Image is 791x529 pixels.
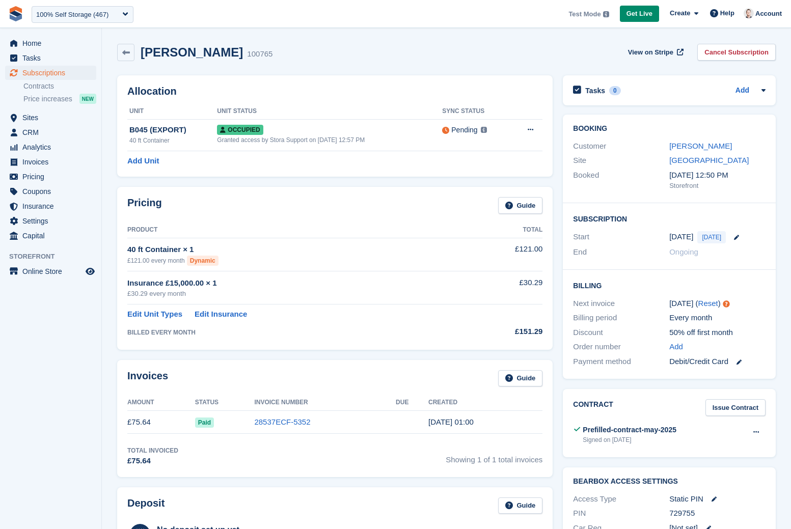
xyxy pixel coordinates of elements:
a: menu [5,51,96,65]
div: 50% off first month [669,327,766,339]
div: 100765 [247,48,272,60]
h2: Invoices [127,370,168,387]
div: Signed on [DATE] [583,435,676,444]
a: menu [5,229,96,243]
img: icon-info-grey-7440780725fd019a000dd9b08b2336e03edf1995a4989e88bcd33f0948082b44.svg [481,127,487,133]
span: Pricing [22,170,84,184]
span: Price increases [23,94,72,104]
a: Guide [498,497,543,514]
span: Settings [22,214,84,228]
div: Granted access by Stora Support on [DATE] 12:57 PM [217,135,442,145]
span: Get Live [626,9,652,19]
span: Online Store [22,264,84,279]
div: End [573,246,669,258]
h2: Pricing [127,197,162,214]
span: Invoices [22,155,84,169]
div: Customer [573,141,669,152]
a: menu [5,125,96,140]
div: [DATE] ( ) [669,298,766,310]
span: Analytics [22,140,84,154]
div: £121.00 every month [127,256,465,266]
h2: Billing [573,280,766,290]
div: £75.64 [127,455,178,467]
a: Edit Insurance [195,309,247,320]
div: Prefilled-contract-may-2025 [583,425,676,435]
a: Contracts [23,81,96,91]
div: £30.29 every month [127,289,465,299]
div: Debit/Credit Card [669,356,766,368]
h2: Subscription [573,213,766,224]
span: Subscriptions [22,66,84,80]
a: menu [5,199,96,213]
a: 28537ECF-5352 [254,417,310,426]
a: Issue Contract [705,399,766,416]
div: 729755 [669,508,766,519]
h2: BearBox Access Settings [573,478,766,486]
div: Discount [573,327,669,339]
span: View on Stripe [628,47,673,58]
span: Showing 1 of 1 total invoices [446,446,542,467]
th: Total [465,222,543,238]
a: Edit Unit Types [127,309,182,320]
span: Occupied [217,125,263,135]
div: BILLED EVERY MONTH [127,328,465,337]
h2: Tasks [585,86,605,95]
span: Capital [22,229,84,243]
div: 40 ft Container [129,136,217,145]
div: PIN [573,508,669,519]
div: Insurance £15,000.00 × 1 [127,277,465,289]
h2: Deposit [127,497,165,514]
time: 2025-08-12 00:00:00 UTC [669,231,693,243]
div: Tooltip anchor [722,299,731,309]
div: Storefront [669,181,766,191]
a: menu [5,184,96,199]
div: [DATE] 12:50 PM [669,170,766,181]
div: £151.29 [465,326,543,338]
th: Unit Status [217,103,442,120]
div: Total Invoiced [127,446,178,455]
th: Product [127,222,465,238]
a: menu [5,140,96,154]
span: Account [755,9,782,19]
h2: Allocation [127,86,542,97]
div: B045 (EXPORT) [129,124,217,136]
a: Guide [498,370,543,387]
th: Status [195,395,255,411]
span: Create [670,8,690,18]
a: Cancel Subscription [697,44,776,61]
span: CRM [22,125,84,140]
a: Reset [698,299,718,308]
span: [DATE] [697,231,726,243]
a: Price increases NEW [23,93,96,104]
a: Preview store [84,265,96,277]
div: Access Type [573,493,669,505]
th: Unit [127,103,217,120]
a: [PERSON_NAME] [669,142,732,150]
a: menu [5,66,96,80]
div: Pending [451,125,477,135]
th: Amount [127,395,195,411]
th: Due [396,395,428,411]
span: Insurance [22,199,84,213]
div: Dynamic [187,256,219,266]
span: Coupons [22,184,84,199]
a: menu [5,214,96,228]
span: Paid [195,417,214,428]
div: Static PIN [669,493,766,505]
a: Add Unit [127,155,159,167]
div: Next invoice [573,298,669,310]
a: Add [669,341,683,353]
img: icon-info-grey-7440780725fd019a000dd9b08b2336e03edf1995a4989e88bcd33f0948082b44.svg [603,11,609,17]
div: Booked [573,170,669,191]
td: £121.00 [465,238,543,271]
span: Tasks [22,51,84,65]
span: Help [720,8,734,18]
h2: Contract [573,399,613,416]
a: Guide [498,197,543,214]
img: Jeff Knox [744,8,754,18]
td: £75.64 [127,411,195,434]
a: menu [5,36,96,50]
img: stora-icon-8386f47178a22dfd0bd8f6a31ec36ba5ce8667c1dd55bd0f319d3a0aa187defe.svg [8,6,23,21]
a: menu [5,110,96,125]
a: Add [735,85,749,97]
